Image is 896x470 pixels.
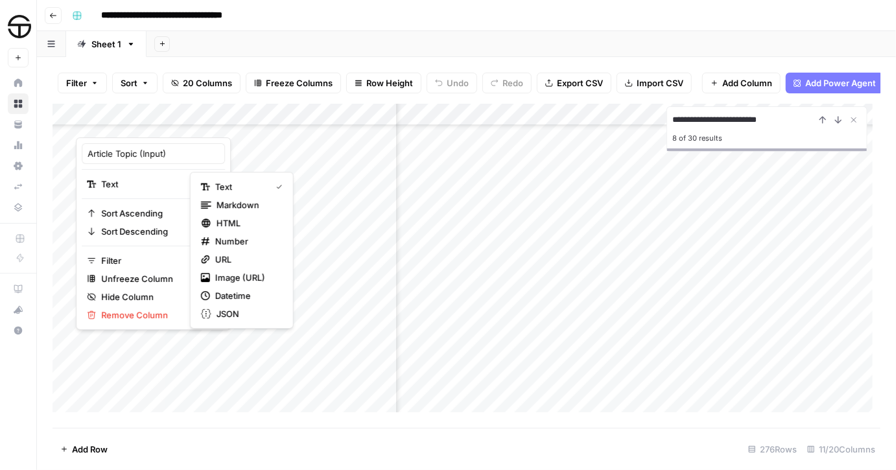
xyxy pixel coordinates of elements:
[217,307,277,320] span: JSON
[215,253,277,266] span: URL
[217,217,277,229] span: HTML
[217,198,277,211] span: Markdown
[215,180,266,193] span: Text
[215,289,277,302] span: Datetime
[215,271,277,284] span: Image (URL)
[215,235,277,248] span: Number
[101,178,202,191] span: Text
